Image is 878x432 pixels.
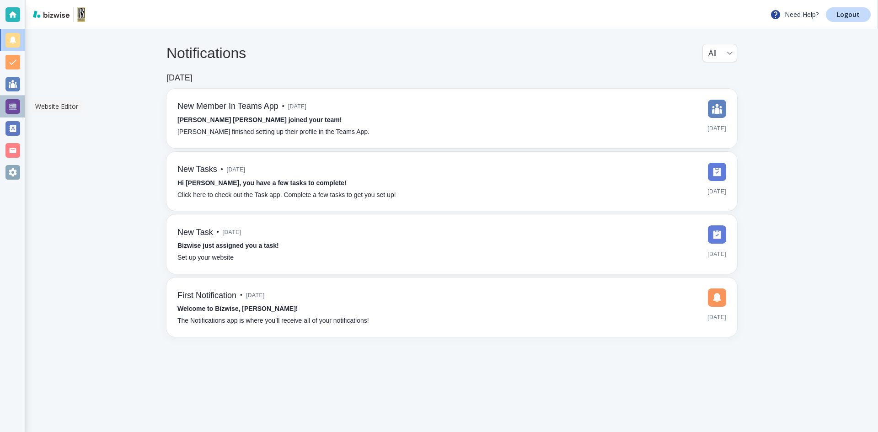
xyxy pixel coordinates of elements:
img: bizwise [33,11,70,18]
p: • [221,165,223,175]
p: Set up your website [177,253,234,263]
span: [DATE] [707,122,726,135]
strong: Bizwise just assigned you a task! [177,242,279,249]
p: Logout [837,11,860,18]
strong: Hi [PERSON_NAME], you have a few tasks to complete! [177,179,347,187]
p: • [282,101,284,112]
img: DashboardSidebarTasks.svg [708,225,726,244]
p: [PERSON_NAME] finished setting up their profile in the Teams App. [177,127,369,137]
a: Logout [826,7,871,22]
p: Website Editor [35,102,78,111]
h6: New Tasks [177,165,217,175]
strong: [PERSON_NAME] [PERSON_NAME] joined your team! [177,116,342,123]
a: New Tasks•[DATE]Hi [PERSON_NAME], you have a few tasks to complete!Click here to check out the Ta... [166,152,737,211]
h6: First Notification [177,291,236,301]
img: DashboardSidebarNotification.svg [708,288,726,307]
strong: Welcome to Bizwise, [PERSON_NAME]! [177,305,298,312]
p: • [240,290,242,300]
h6: [DATE] [166,73,193,83]
a: First Notification•[DATE]Welcome to Bizwise, [PERSON_NAME]!The Notifications app is where you’ll ... [166,277,737,337]
span: [DATE] [707,247,726,261]
img: DashboardSidebarTeams.svg [708,100,726,118]
a: New Task•[DATE]Bizwise just assigned you a task!Set up your website[DATE] [166,214,737,274]
p: The Notifications app is where you’ll receive all of your notifications! [177,316,369,326]
span: [DATE] [288,100,307,113]
h6: New Member In Teams App [177,101,278,112]
h4: Notifications [166,44,246,62]
img: DashboardSidebarTasks.svg [708,163,726,181]
a: New Member In Teams App•[DATE][PERSON_NAME] [PERSON_NAME] joined your team![PERSON_NAME] finished... [166,89,737,148]
p: • [217,227,219,237]
span: [DATE] [227,163,246,176]
span: [DATE] [707,310,726,324]
p: Click here to check out the Task app. Complete a few tasks to get you set up! [177,190,396,200]
img: R S Herder Corporation [77,7,85,22]
span: [DATE] [707,185,726,198]
p: Need Help? [770,9,819,20]
span: [DATE] [246,288,265,302]
div: All [708,44,731,62]
h6: New Task [177,228,213,238]
span: [DATE] [223,225,241,239]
